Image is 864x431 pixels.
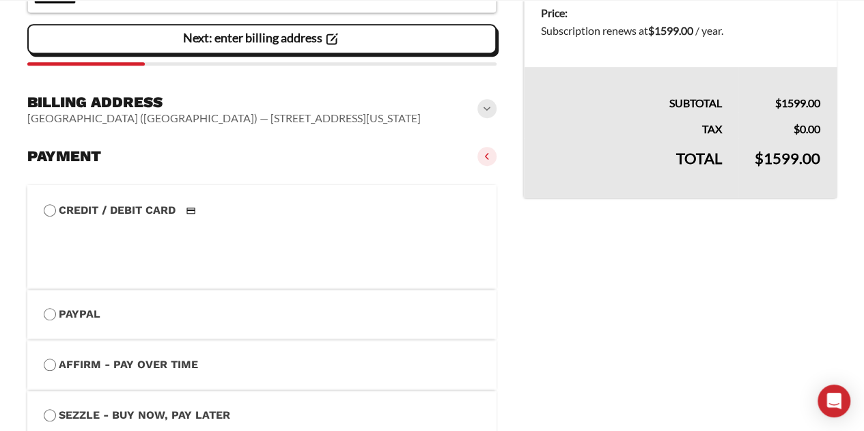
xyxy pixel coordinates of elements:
h3: Payment [27,147,101,166]
input: Sezzle - Buy Now, Pay Later [44,409,56,421]
iframe: Secure payment input frame [41,217,477,273]
span: $ [648,24,654,37]
bdi: 1599.00 [775,96,820,109]
th: Subtotal [525,67,739,112]
input: Affirm - Pay over time [44,359,56,371]
label: Sezzle - Buy Now, Pay Later [44,406,480,424]
label: Credit / Debit Card [44,201,480,219]
span: $ [794,122,800,135]
th: Total [525,138,739,198]
vaadin-horizontal-layout: [GEOGRAPHIC_DATA] ([GEOGRAPHIC_DATA]) — [STREET_ADDRESS][US_STATE] [27,111,421,125]
bdi: 1599.00 [755,149,820,167]
vaadin-button: Next: enter billing address [27,24,497,54]
span: / year [695,24,721,37]
label: Affirm - Pay over time [44,356,480,374]
bdi: 0.00 [794,122,820,135]
bdi: 1599.00 [648,24,693,37]
div: Open Intercom Messenger [818,385,850,417]
label: PayPal [44,305,480,323]
span: $ [775,96,781,109]
th: Tax [525,112,739,138]
h3: Billing address [27,93,421,112]
input: Credit / Debit CardCredit / Debit Card [44,204,56,217]
span: Subscription renews at . [541,24,723,37]
img: Credit / Debit Card [178,202,204,219]
span: $ [755,149,764,167]
input: PayPal [44,308,56,320]
dt: Price: [541,4,820,22]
